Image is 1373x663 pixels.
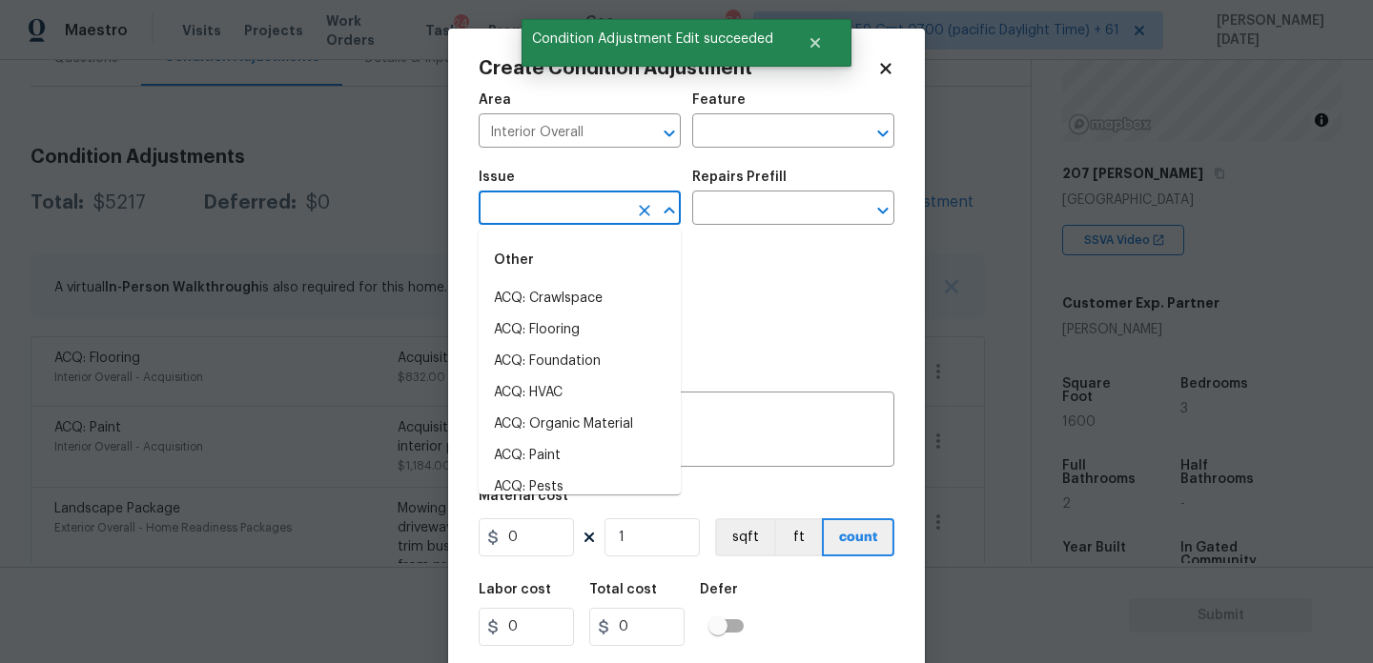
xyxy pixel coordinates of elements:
h5: Labor cost [479,583,551,596]
li: ACQ: Foundation [479,346,681,377]
h5: Issue [479,171,515,184]
button: count [822,518,894,556]
button: sqft [715,518,774,556]
button: Open [870,197,896,224]
li: ACQ: Flooring [479,314,681,346]
h5: Defer [700,583,738,596]
button: ft [774,518,822,556]
li: ACQ: HVAC [479,377,681,409]
h5: Area [479,93,511,107]
span: Condition Adjustment Edit succeeded [522,19,784,59]
button: Close [656,197,683,224]
h5: Feature [692,93,746,107]
button: Open [656,120,683,147]
h5: Total cost [589,583,657,596]
button: Open [870,120,896,147]
h5: Repairs Prefill [692,171,787,184]
div: Other [479,237,681,283]
li: ACQ: Pests [479,472,681,503]
li: ACQ: Crawlspace [479,283,681,314]
button: Clear [631,197,658,224]
li: ACQ: Organic Material [479,409,681,440]
h2: Create Condition Adjustment [479,59,877,78]
li: ACQ: Paint [479,440,681,472]
button: Close [784,24,847,62]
